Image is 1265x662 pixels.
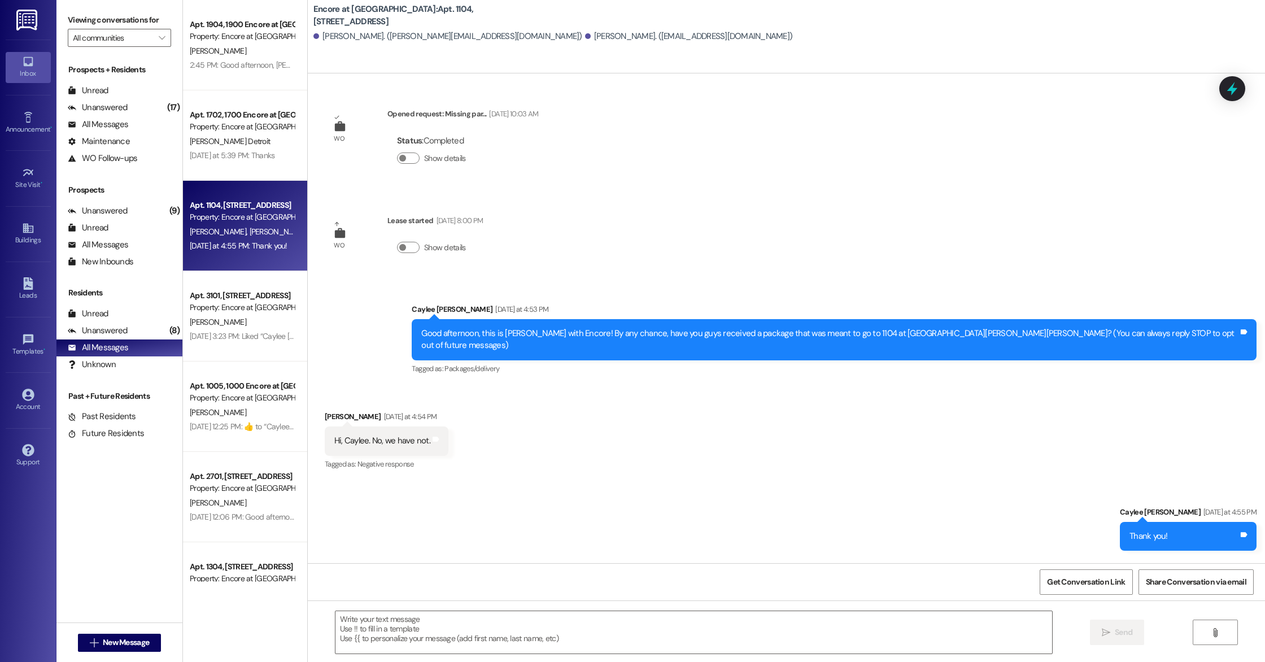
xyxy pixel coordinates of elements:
[68,85,108,97] div: Unread
[103,637,149,648] span: New Message
[190,302,294,313] div: Property: Encore at [GEOGRAPHIC_DATA]
[492,303,548,315] div: [DATE] at 4:53 PM
[190,498,246,508] span: [PERSON_NAME]
[68,239,128,251] div: All Messages
[424,242,466,254] label: Show details
[381,411,437,423] div: [DATE] at 4:54 PM
[334,133,344,145] div: WO
[190,331,880,341] div: [DATE] 3:23 PM: Liked “Caylee [PERSON_NAME] (Encore at [GEOGRAPHIC_DATA]): Good morning, [PERSON_...
[190,317,246,327] span: [PERSON_NAME]
[190,227,250,237] span: [PERSON_NAME]
[190,31,294,42] div: Property: Encore at [GEOGRAPHIC_DATA]
[167,202,182,220] div: (9)
[190,136,270,146] span: [PERSON_NAME] Detroit
[412,360,1257,377] div: Tagged as:
[325,411,448,426] div: [PERSON_NAME]
[190,407,246,417] span: [PERSON_NAME]
[190,109,294,121] div: Apt. 1702, 1700 Encore at [GEOGRAPHIC_DATA]
[1102,628,1110,637] i: 
[43,346,45,354] span: •
[41,179,42,187] span: •
[68,102,128,114] div: Unanswered
[68,136,130,147] div: Maintenance
[6,52,51,82] a: Inbox
[190,121,294,133] div: Property: Encore at [GEOGRAPHIC_DATA]
[68,342,128,354] div: All Messages
[56,390,182,402] div: Past + Future Residents
[90,638,98,647] i: 
[190,380,294,392] div: Apt. 1005, 1000 Encore at [GEOGRAPHIC_DATA]
[412,303,1257,319] div: Caylee [PERSON_NAME]
[190,421,534,432] div: [DATE] 12:25 PM: ​👍​ to “ Caylee [PERSON_NAME] (Encore at [GEOGRAPHIC_DATA]): We close at 5:30pm! ”
[159,33,165,42] i: 
[164,99,182,116] div: (17)
[190,241,287,251] div: [DATE] at 4:55 PM: Thank you!
[56,64,182,76] div: Prospects + Residents
[68,411,136,423] div: Past Residents
[190,482,294,494] div: Property: Encore at [GEOGRAPHIC_DATA]
[313,31,582,42] div: [PERSON_NAME]. ([PERSON_NAME][EMAIL_ADDRESS][DOMAIN_NAME])
[190,392,294,404] div: Property: Encore at [GEOGRAPHIC_DATA]
[387,108,539,124] div: Opened request: Missing par...
[249,227,306,237] span: [PERSON_NAME]
[313,3,539,28] b: Encore at [GEOGRAPHIC_DATA]: Apt. 1104, [STREET_ADDRESS]
[1115,626,1132,638] span: Send
[78,634,162,652] button: New Message
[334,435,430,447] div: Hi, Caylee. No, we have not.
[68,205,128,217] div: Unanswered
[1090,620,1145,645] button: Send
[6,163,51,194] a: Site Visit •
[68,325,128,337] div: Unanswered
[190,19,294,31] div: Apt. 1904, 1900 Encore at [GEOGRAPHIC_DATA]
[167,322,182,339] div: (8)
[190,46,246,56] span: [PERSON_NAME]
[68,308,108,320] div: Unread
[387,215,483,230] div: Lease started
[1146,576,1246,588] span: Share Conversation via email
[190,471,294,482] div: Apt. 2701, [STREET_ADDRESS]
[56,287,182,299] div: Residents
[1211,628,1219,637] i: 
[190,199,294,211] div: Apt. 1104, [STREET_ADDRESS]
[68,359,116,371] div: Unknown
[421,328,1238,352] div: Good afternoon, this is [PERSON_NAME] with Encore! By any chance, have you guys received a packag...
[1047,576,1125,588] span: Get Conversation Link
[50,124,52,132] span: •
[190,211,294,223] div: Property: Encore at [GEOGRAPHIC_DATA]
[1040,569,1132,595] button: Get Conversation Link
[68,11,171,29] label: Viewing conversations for
[190,573,294,585] div: Property: Encore at [GEOGRAPHIC_DATA]
[1201,506,1257,518] div: [DATE] at 4:55 PM
[190,290,294,302] div: Apt. 3101, [STREET_ADDRESS]
[68,222,108,234] div: Unread
[334,239,344,251] div: WO
[397,132,470,150] div: : Completed
[68,256,133,268] div: New Inbounds
[16,10,40,31] img: ResiDesk Logo
[486,108,538,120] div: [DATE] 10:03 AM
[68,428,144,439] div: Future Residents
[1120,506,1257,522] div: Caylee [PERSON_NAME]
[1129,530,1168,542] div: Thank you!
[6,274,51,304] a: Leads
[6,441,51,471] a: Support
[397,135,422,146] b: Status
[357,459,414,469] span: Negative response
[6,219,51,249] a: Buildings
[6,330,51,360] a: Templates •
[1138,569,1254,595] button: Share Conversation via email
[190,150,275,160] div: [DATE] at 5:39 PM: Thanks
[444,364,499,373] span: Packages/delivery
[56,184,182,196] div: Prospects
[68,153,137,164] div: WO Follow-ups
[325,456,448,472] div: Tagged as:
[68,119,128,130] div: All Messages
[190,512,675,522] div: [DATE] 12:06 PM: Good afternoon, this is Caylee with Encore! I just wanted to let you know that y...
[424,153,466,164] label: Show details
[434,215,483,227] div: [DATE] 8:00 PM
[585,31,793,42] div: [PERSON_NAME]. ([EMAIL_ADDRESS][DOMAIN_NAME])
[190,60,772,70] div: 2:45 PM: Good afternoon, [PERSON_NAME]! This is Caylee from Encore. We have a package for you at ...
[6,385,51,416] a: Account
[73,29,153,47] input: All communities
[190,561,294,573] div: Apt. 1304, [STREET_ADDRESS]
